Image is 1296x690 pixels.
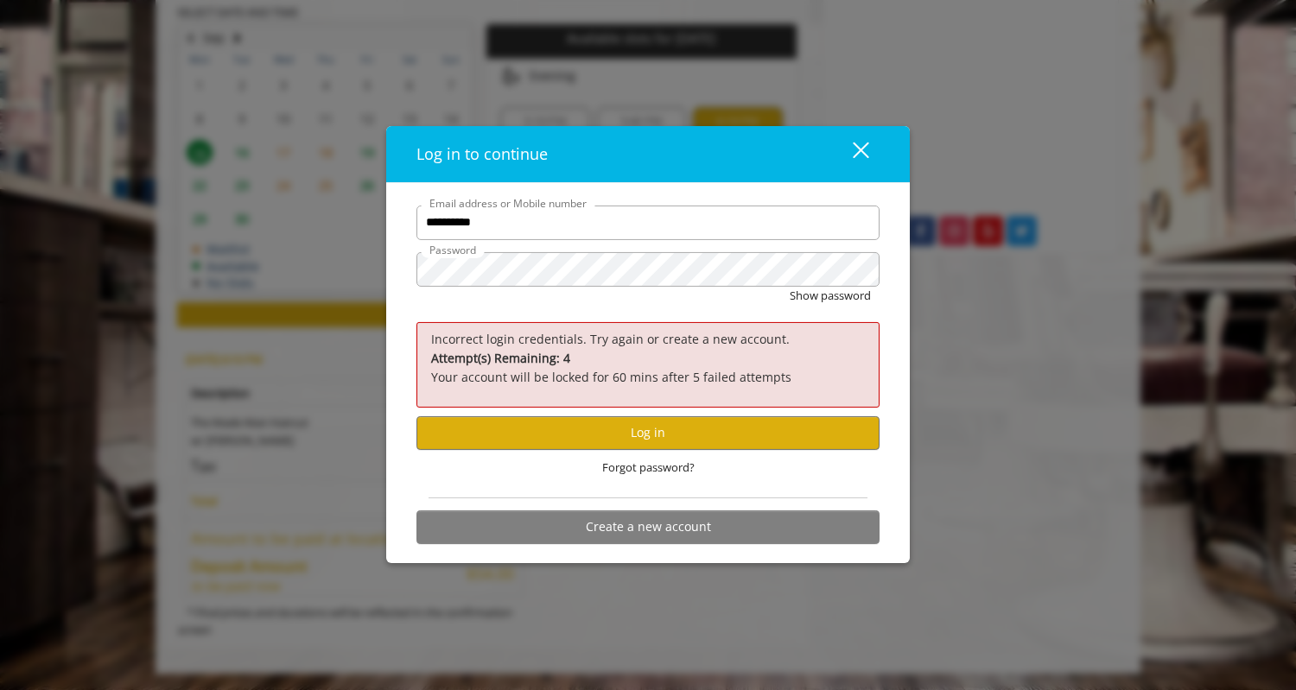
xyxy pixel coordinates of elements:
label: Password [421,242,485,258]
input: Email address or Mobile number [416,206,880,240]
b: Attempt(s) Remaining: 4 [431,350,570,366]
span: Log in to continue [416,143,548,164]
button: Show password [790,287,871,305]
button: Log in [416,416,880,450]
p: Your account will be locked for 60 mins after 5 failed attempts [431,349,865,388]
button: close dialog [821,136,880,171]
button: Create a new account [416,510,880,543]
div: close dialog [833,141,867,167]
span: Forgot password? [602,459,695,477]
label: Email address or Mobile number [421,195,595,212]
span: Incorrect login credentials. Try again or create a new account. [431,330,790,346]
input: Password [416,252,880,287]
